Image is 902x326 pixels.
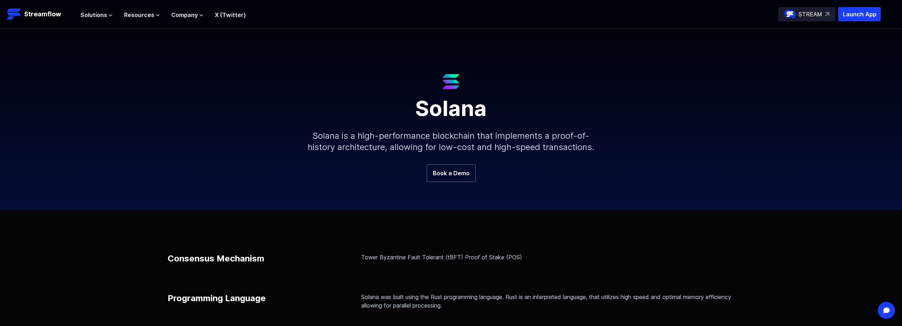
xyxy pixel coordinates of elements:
img: streamflow-logo-circle.png [784,9,796,20]
div: Open Intercom Messenger [878,302,895,319]
button: Company [171,11,203,19]
a: X (Twitter) [215,11,246,18]
a: Streamflow [7,7,73,21]
p: Tower Byzantine Fault Tolerant (tBFT) Proof of Stake (POS) [361,253,734,261]
img: top-right-arrow.svg [825,12,829,16]
img: Streamflow Logo [7,7,21,21]
p: Solana was built using the Rust programming language. Rust is an interpreted language, that utili... [361,293,734,310]
p: STREAM [799,10,822,18]
p: Consensus Mechanism [168,253,264,264]
p: Solana is a high-performance blockchain that implements a proof-of-history architecture, allowing... [299,119,604,164]
span: Resources [124,11,154,19]
span: Solutions [80,11,107,19]
a: Book a Demo [427,164,476,182]
p: Streamflow [24,9,61,19]
button: Launch App [838,7,881,21]
h1: Solana [281,89,621,119]
a: STREAM [778,7,835,21]
button: Resources [124,11,160,19]
span: Company [171,11,198,19]
img: Solana [442,74,460,89]
button: Solutions [80,11,113,19]
p: Programming Language [168,293,266,304]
